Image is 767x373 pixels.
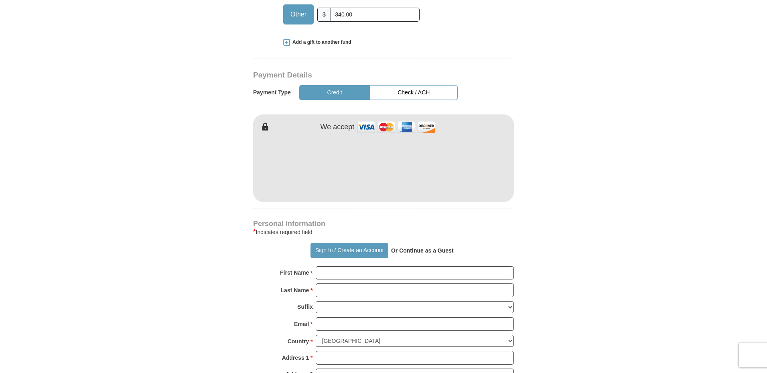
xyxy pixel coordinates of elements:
span: Add a gift to another fund [290,39,351,46]
strong: Suffix [297,301,313,312]
div: Indicates required field [253,227,514,237]
h4: We accept [321,123,355,132]
button: Credit [299,85,370,100]
strong: Address 1 [282,352,309,363]
button: Sign In / Create an Account [310,243,388,258]
h3: Payment Details [253,71,458,80]
strong: Last Name [281,285,309,296]
strong: Or Continue as a Guest [391,247,454,254]
h4: Personal Information [253,220,514,227]
span: $ [317,8,331,22]
input: Other Amount [331,8,420,22]
span: Other [286,8,310,20]
strong: Country [288,336,309,347]
strong: First Name [280,267,309,278]
img: credit cards accepted [356,118,436,136]
strong: Email [294,318,309,330]
button: Check / ACH [370,85,458,100]
h5: Payment Type [253,89,291,96]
